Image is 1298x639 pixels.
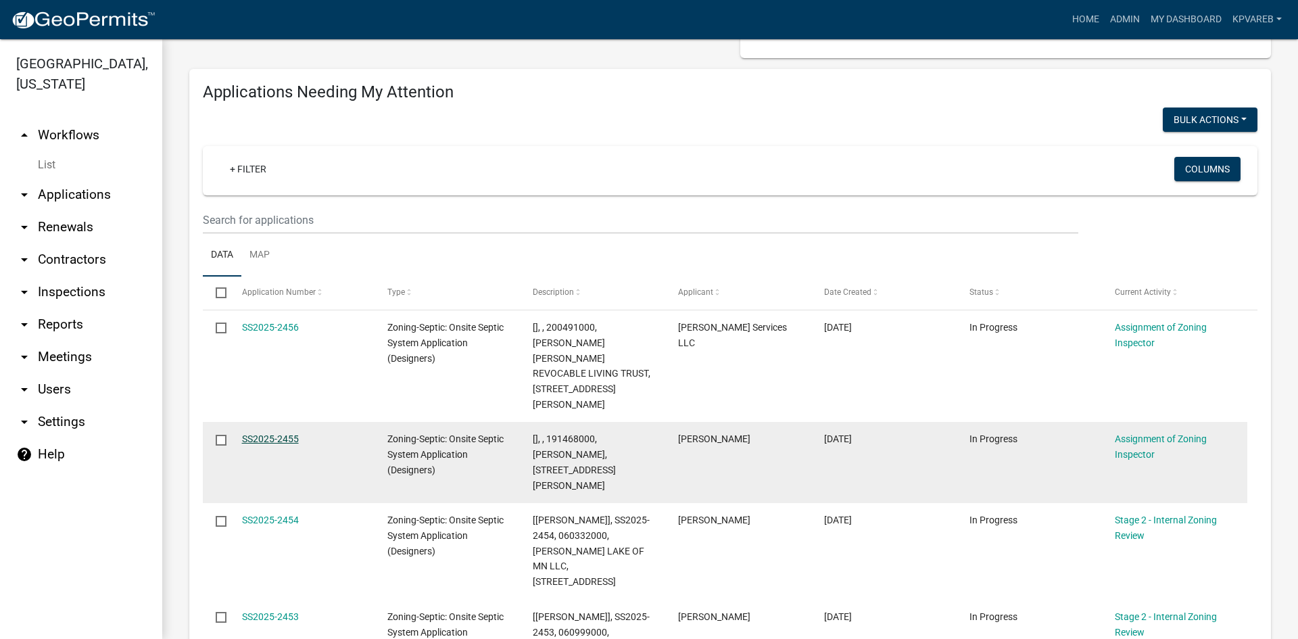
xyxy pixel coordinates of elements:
span: [Jeff Rusness], SS2025-2454, 060332000, SKAFF LAKE OF MN LLC, 14027 ROLLING ACRES DR [533,515,650,587]
span: Timothy D Smith [678,611,750,622]
a: + Filter [219,157,277,181]
span: In Progress [969,433,1017,444]
a: Assignment of Zoning Inspector [1115,433,1207,460]
datatable-header-cell: Type [375,277,520,309]
i: arrow_drop_down [16,252,32,268]
datatable-header-cell: Select [203,277,229,309]
i: arrow_drop_down [16,219,32,235]
span: Status [969,287,993,297]
i: arrow_drop_down [16,284,32,300]
a: kpvareb [1227,7,1287,32]
span: Description [533,287,574,297]
a: My Dashboard [1145,7,1227,32]
span: Zoning-Septic: Onsite Septic System Application (Designers) [387,515,504,557]
datatable-header-cell: Current Activity [1102,277,1247,309]
a: Map [241,234,278,277]
a: Home [1067,7,1105,32]
span: Zoning-Septic: Onsite Septic System Application (Designers) [387,322,504,364]
i: arrow_drop_up [16,127,32,143]
span: In Progress [969,515,1017,525]
span: Timothy D Smith [678,515,750,525]
a: SS2025-2453 [242,611,299,622]
span: In Progress [969,322,1017,333]
span: 08/13/2025 [824,515,852,525]
span: Applicant [678,287,713,297]
span: Scott M Ellingson [678,433,750,444]
button: Bulk Actions [1163,108,1257,132]
datatable-header-cell: Application Number [229,277,374,309]
a: SS2025-2455 [242,433,299,444]
span: Current Activity [1115,287,1171,297]
span: 08/13/2025 [824,611,852,622]
i: help [16,446,32,463]
span: [], , 191468000, ZACHARY OVERVOLD, 15611 W MUNSON LN [533,433,616,490]
datatable-header-cell: Date Created [811,277,956,309]
datatable-header-cell: Description [520,277,665,309]
span: 08/14/2025 [824,322,852,333]
a: Assignment of Zoning Inspector [1115,322,1207,348]
span: 08/13/2025 [824,433,852,444]
span: Zoning-Septic: Onsite Septic System Application (Designers) [387,433,504,475]
i: arrow_drop_down [16,187,32,203]
span: JenCo Services LLC [678,322,787,348]
span: Type [387,287,405,297]
a: Stage 2 - Internal Zoning Review [1115,611,1217,638]
a: SS2025-2454 [242,515,299,525]
span: In Progress [969,611,1017,622]
i: arrow_drop_down [16,381,32,398]
span: Date Created [824,287,871,297]
a: Admin [1105,7,1145,32]
i: arrow_drop_down [16,349,32,365]
a: SS2025-2456 [242,322,299,333]
h4: Applications Needing My Attention [203,82,1257,102]
i: arrow_drop_down [16,414,32,430]
button: Columns [1174,157,1241,181]
i: arrow_drop_down [16,316,32,333]
a: Data [203,234,241,277]
a: Stage 2 - Internal Zoning Review [1115,515,1217,541]
input: Search for applications [203,206,1078,234]
datatable-header-cell: Applicant [665,277,811,309]
datatable-header-cell: Status [957,277,1102,309]
span: [], , 200491000, JULIA ANN MILLER REVOCABLE LIVING TRUST, 39003 DORA LEE RD [533,322,650,410]
span: Application Number [242,287,316,297]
